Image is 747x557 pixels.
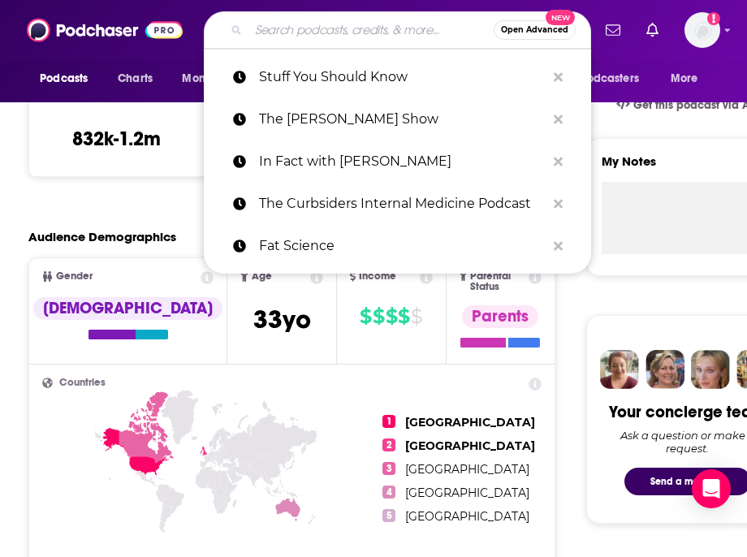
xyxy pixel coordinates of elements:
span: Open Advanced [501,26,568,34]
span: 3 [382,462,395,475]
a: The Curbsiders Internal Medicine Podcast [204,183,591,225]
span: $ [373,304,384,330]
button: open menu [28,63,109,94]
h3: 832k-1.2m [72,127,161,151]
img: User Profile [684,12,720,48]
span: Income [359,271,396,282]
span: 2 [382,438,395,451]
span: Monitoring [182,67,240,90]
button: open menu [171,63,261,94]
div: Parents [462,305,538,328]
a: The [PERSON_NAME] Show [204,98,591,140]
a: Show notifications dropdown [640,16,665,44]
span: [GEOGRAPHIC_DATA] [405,462,529,477]
span: For Podcasters [561,67,639,90]
img: Barbara Profile [646,350,684,389]
a: In Fact with [PERSON_NAME] [204,140,591,183]
span: Gender [56,271,93,282]
span: Age [252,271,272,282]
span: [GEOGRAPHIC_DATA] [405,438,535,453]
span: More [671,67,698,90]
span: $ [360,304,371,330]
span: Podcasts [40,67,88,90]
p: The Dr. John Delony Show [259,98,546,140]
span: Parental Status [470,271,526,292]
span: Charts [118,67,153,90]
span: New [546,10,575,25]
p: Fat Science [259,225,546,267]
span: $ [398,304,409,330]
span: Logged in as nicole.koremenos [684,12,720,48]
a: Stuff You Should Know [204,56,591,98]
span: [GEOGRAPHIC_DATA] [405,486,529,500]
div: Open Intercom Messenger [692,469,731,508]
p: In Fact with Chelsea Clinton [259,140,546,183]
span: [GEOGRAPHIC_DATA] [405,415,535,430]
img: Podchaser - Follow, Share and Rate Podcasts [27,15,183,45]
a: Show notifications dropdown [599,16,627,44]
span: [GEOGRAPHIC_DATA] [405,509,529,524]
div: Search podcasts, credits, & more... [204,11,591,49]
button: Open AdvancedNew [494,20,576,40]
svg: Add a profile image [707,12,720,25]
span: 33 yo [253,304,311,335]
span: 1 [382,415,395,428]
span: $ [386,304,397,330]
span: Countries [59,378,106,388]
div: [DEMOGRAPHIC_DATA] [33,297,222,320]
p: The Curbsiders Internal Medicine Podcast [259,183,546,225]
a: Charts [107,63,162,94]
img: Sydney Profile [600,350,639,389]
input: Search podcasts, credits, & more... [248,17,494,43]
p: Stuff You Should Know [259,56,546,98]
img: Jules Profile [691,350,730,389]
h2: Audience Demographics [28,229,176,244]
span: 4 [382,486,395,499]
a: Fat Science [204,225,591,267]
span: 5 [382,509,395,522]
button: open menu [659,63,719,94]
span: $ [411,304,422,330]
button: open menu [551,63,663,94]
button: Show profile menu [684,12,720,48]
